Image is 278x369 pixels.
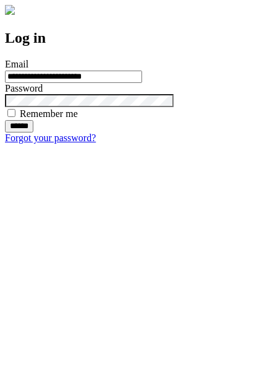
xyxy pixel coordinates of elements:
a: Forgot your password? [5,132,96,143]
label: Email [5,59,28,69]
h2: Log in [5,30,273,46]
label: Remember me [20,108,78,119]
img: logo-4e3dc11c47720685a147b03b5a06dd966a58ff35d612b21f08c02c0306f2b779.png [5,5,15,15]
label: Password [5,83,43,93]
